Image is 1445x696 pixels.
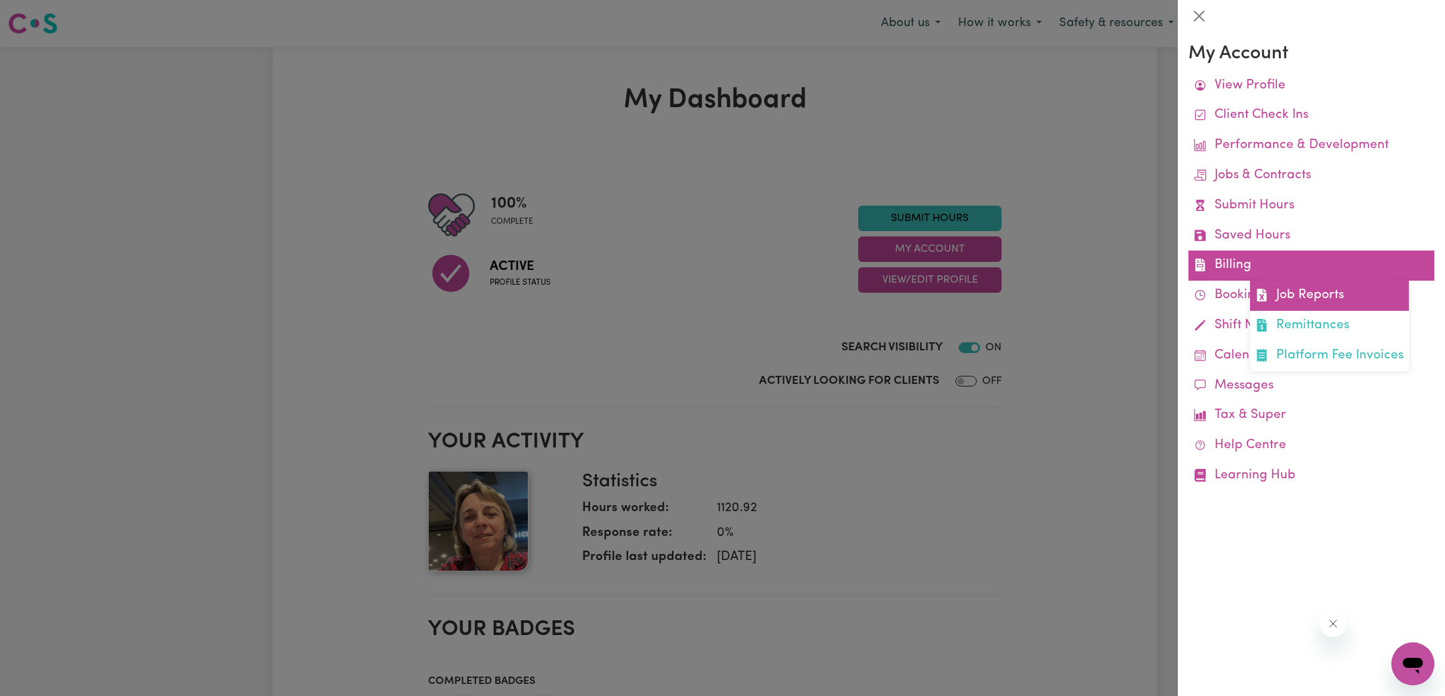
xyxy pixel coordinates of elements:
[8,9,81,20] span: Need any help?
[1188,100,1434,131] a: Client Check Ins
[1250,311,1409,341] a: Remittances
[1188,191,1434,221] a: Submit Hours
[1188,43,1434,66] h3: My Account
[1188,461,1434,491] a: Learning Hub
[1188,371,1434,401] a: Messages
[1188,5,1210,27] button: Close
[1188,431,1434,461] a: Help Centre
[1391,642,1434,685] iframe: Button to launch messaging window
[1250,341,1409,371] a: Platform Fee Invoices
[1320,610,1347,637] iframe: Close message
[1188,401,1434,431] a: Tax & Super
[1188,71,1434,101] a: View Profile
[1188,221,1434,251] a: Saved Hours
[1188,341,1434,371] a: Calendar
[1188,131,1434,161] a: Performance & Development
[1188,311,1434,341] a: Shift Notes
[1250,281,1409,311] a: Job Reports
[1188,251,1434,281] a: BillingJob ReportsRemittancesPlatform Fee Invoices
[1188,161,1434,191] a: Jobs & Contracts
[1188,281,1434,311] a: Bookings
